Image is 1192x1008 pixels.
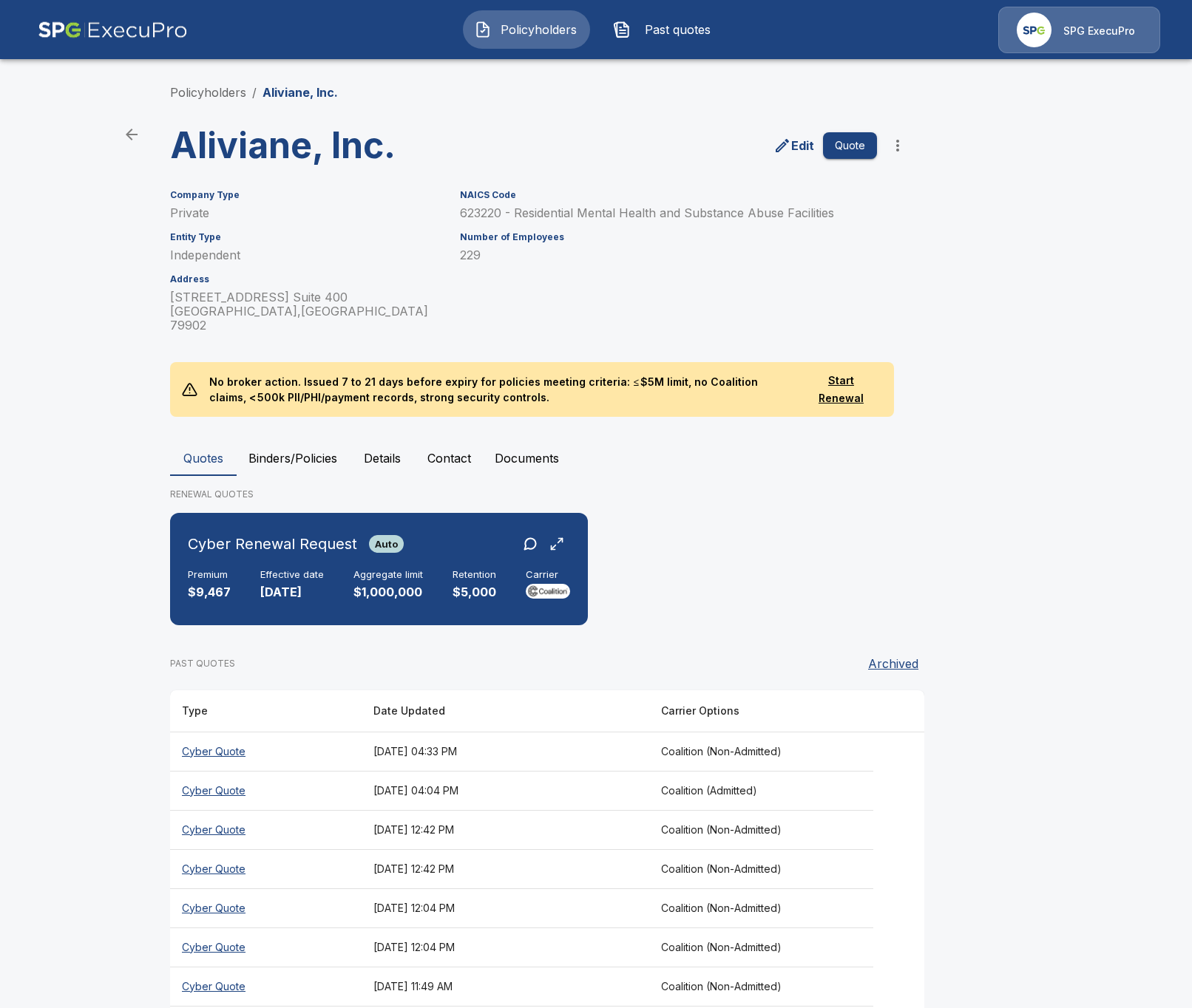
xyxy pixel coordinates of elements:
th: Coalition (Non-Admitted) [649,849,873,888]
img: AA Logo [38,7,188,53]
h6: Cyber Renewal Request [188,532,357,556]
a: edit [771,134,817,157]
h6: Company Type [170,190,442,200]
span: Auto [369,538,404,550]
th: [DATE] 04:33 PM [362,732,649,771]
button: Binders/Policies [237,440,349,476]
th: Cyber Quote [170,732,362,771]
p: Edit [791,137,814,154]
a: Agency IconSPG ExecuPro [998,7,1160,53]
th: Cyber Quote [170,810,362,849]
button: Start Renewal [800,367,883,412]
h3: Aliviane, Inc. [170,125,535,166]
h6: Number of Employees [460,232,877,242]
p: Private [170,206,442,220]
th: [DATE] 04:04 PM [362,771,649,810]
p: $5,000 [453,584,496,601]
p: Independent [170,248,442,262]
h6: Retention [453,569,496,581]
p: [STREET_ADDRESS] Suite 400 [GEOGRAPHIC_DATA] , [GEOGRAPHIC_DATA] 79902 [170,290,442,333]
p: $1,000,000 [353,584,423,601]
th: [DATE] 12:04 PM [362,927,649,967]
p: No broker action. Issued 7 to 21 days before expiry for policies meeting criteria: ≤ $5M limit, n... [197,362,799,417]
img: Policyholders Icon [474,21,492,38]
p: [DATE] [260,584,324,601]
li: / [252,84,257,101]
th: [DATE] 11:49 AM [362,967,649,1006]
th: Coalition (Admitted) [649,771,873,810]
span: Past quotes [637,21,718,38]
h6: NAICS Code [460,190,877,200]
th: Type [170,690,362,732]
p: $9,467 [188,584,231,601]
h6: Entity Type [170,232,442,242]
h6: Address [170,274,442,285]
p: 229 [460,248,877,262]
p: SPG ExecuPro [1063,24,1135,38]
th: Coalition (Non-Admitted) [649,967,873,1006]
th: Coalition (Non-Admitted) [649,927,873,967]
h6: Effective date [260,569,324,581]
th: [DATE] 12:04 PM [362,888,649,927]
p: PAST QUOTES [170,657,235,670]
p: Aliviane, Inc. [263,84,338,101]
th: [DATE] 12:42 PM [362,810,649,849]
th: Coalition (Non-Admitted) [649,888,873,927]
img: Past quotes Icon [613,21,631,38]
th: [DATE] 12:42 PM [362,849,649,888]
div: policyholder tabs [170,440,1022,476]
button: Past quotes IconPast quotes [602,10,729,49]
th: Cyber Quote [170,888,362,927]
span: Policyholders [498,21,579,38]
h6: Carrier [526,569,570,581]
img: Agency Icon [1017,13,1052,47]
th: Date Updated [362,690,649,732]
th: Coalition (Non-Admitted) [649,732,873,771]
button: Archived [862,649,924,678]
img: Carrier [526,584,570,599]
th: Cyber Quote [170,967,362,1006]
button: Policyholders IconPolicyholders [463,10,590,49]
th: Cyber Quote [170,849,362,888]
button: Details [349,440,416,476]
th: Coalition (Non-Admitted) [649,810,873,849]
a: Policyholders [170,85,246,100]
th: Cyber Quote [170,771,362,810]
p: RENEWAL QUOTES [170,488,1022,501]
h6: Premium [188,569,231,581]
p: 623220 - Residential Mental Health and Substance Abuse Facilities [460,206,877,220]
button: Contact [416,440,483,476]
th: Carrier Options [649,690,873,732]
button: Quote [823,132,877,160]
th: Cyber Quote [170,927,362,967]
h6: Aggregate limit [353,569,423,581]
button: Documents [483,440,571,476]
button: Quotes [170,440,237,476]
nav: breadcrumb [170,84,338,101]
button: more [883,131,912,160]
a: back [117,120,146,149]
